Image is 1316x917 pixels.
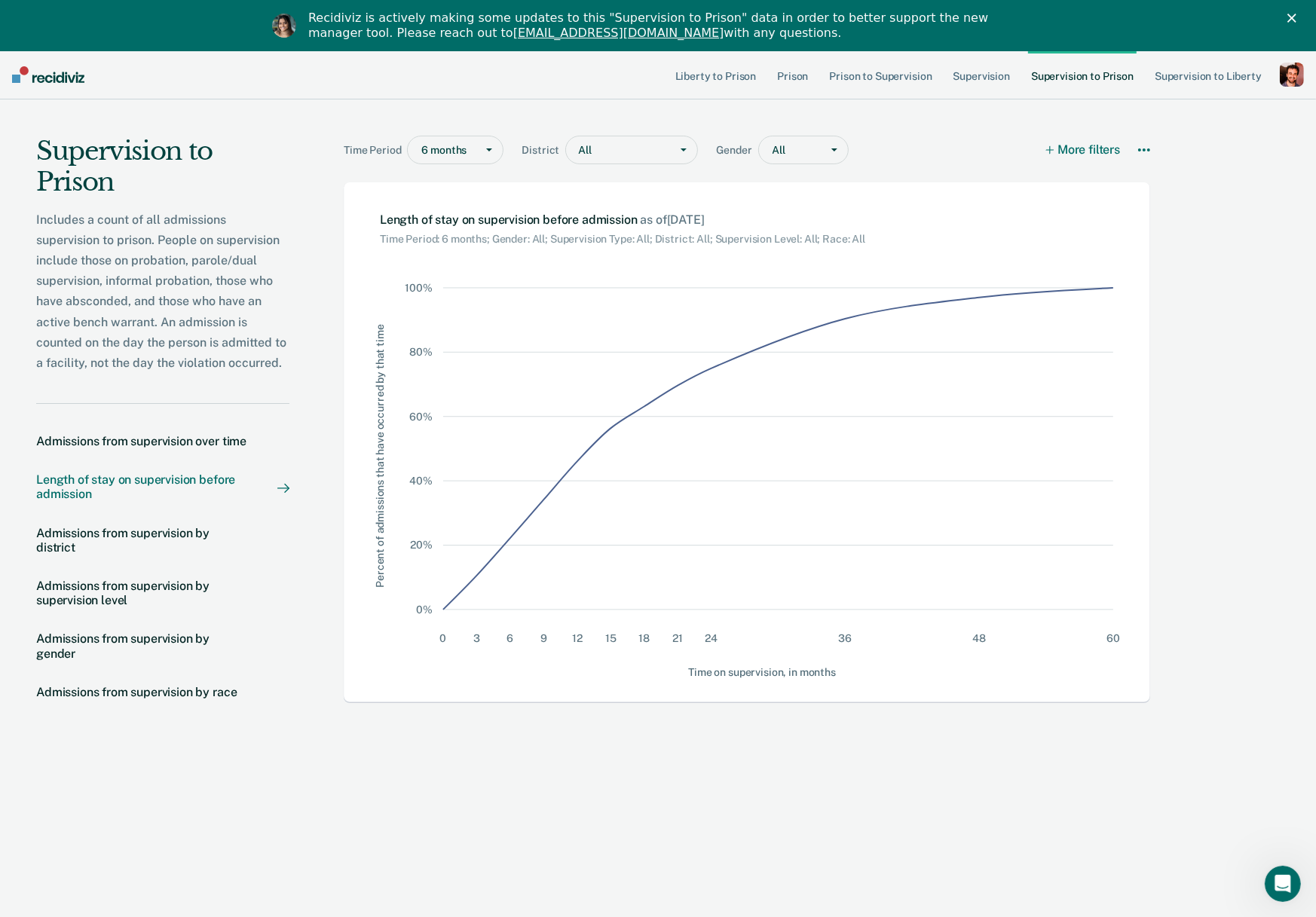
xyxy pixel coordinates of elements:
span: Time Period [344,144,407,157]
div: Percent of admissions that have occurred by that time [374,246,387,666]
div: Time Period: 6 months; Gender: All; Supervision Type: All; District: All; Supervision Level: All;... [380,227,865,246]
span: District [522,144,565,157]
a: Supervision to Prison [1028,50,1137,99]
a: Supervision [950,50,1013,99]
a: Admissions from supervision by race [36,685,289,699]
span: as of [DATE] [640,212,704,227]
div: Length of stay on supervision before admission [380,212,865,246]
a: Prison [774,50,811,99]
a: Supervision to Liberty [1152,50,1265,99]
div: Time on supervision, in months [374,666,1150,703]
a: Admissions from supervision by supervision level [36,579,289,607]
button: More filters [1047,136,1121,164]
a: Length of stay on supervision before admission [36,472,289,501]
iframe: Intercom live chat [1265,866,1301,902]
div: Admissions from supervision over time [36,434,246,448]
a: Admissions from supervision over time [36,434,289,448]
div: Admissions from supervision by supervision level [36,579,247,607]
a: [EMAIL_ADDRESS][DOMAIN_NAME] [513,26,724,40]
a: Admissions from supervision by gender [36,631,289,660]
img: Profile image for Kirtana [272,14,296,38]
input: timePeriod [421,144,424,157]
span: Gender [716,144,757,157]
div: Includes a count of all admissions supervision to prison. People on supervision include those on ... [36,209,289,374]
a: Admissions from supervision by district [36,526,289,555]
div: Length of stay on supervision before admission [36,472,247,501]
div: Admissions from supervision by gender [36,631,247,660]
div: Supervision to Prison [36,136,289,209]
div: Recidiviz is actively making some updates to this "Supervision to Prison" data in order to better... [308,11,1020,41]
div: Close [1287,14,1302,23]
div: Admissions from supervision by race [36,685,237,699]
img: Recidiviz [12,66,84,83]
a: Liberty to Prison [672,50,760,99]
a: Prison to Supervision [826,50,935,99]
input: gender [773,144,775,157]
div: Admissions from supervision by district [36,526,247,555]
div: All [566,139,670,161]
